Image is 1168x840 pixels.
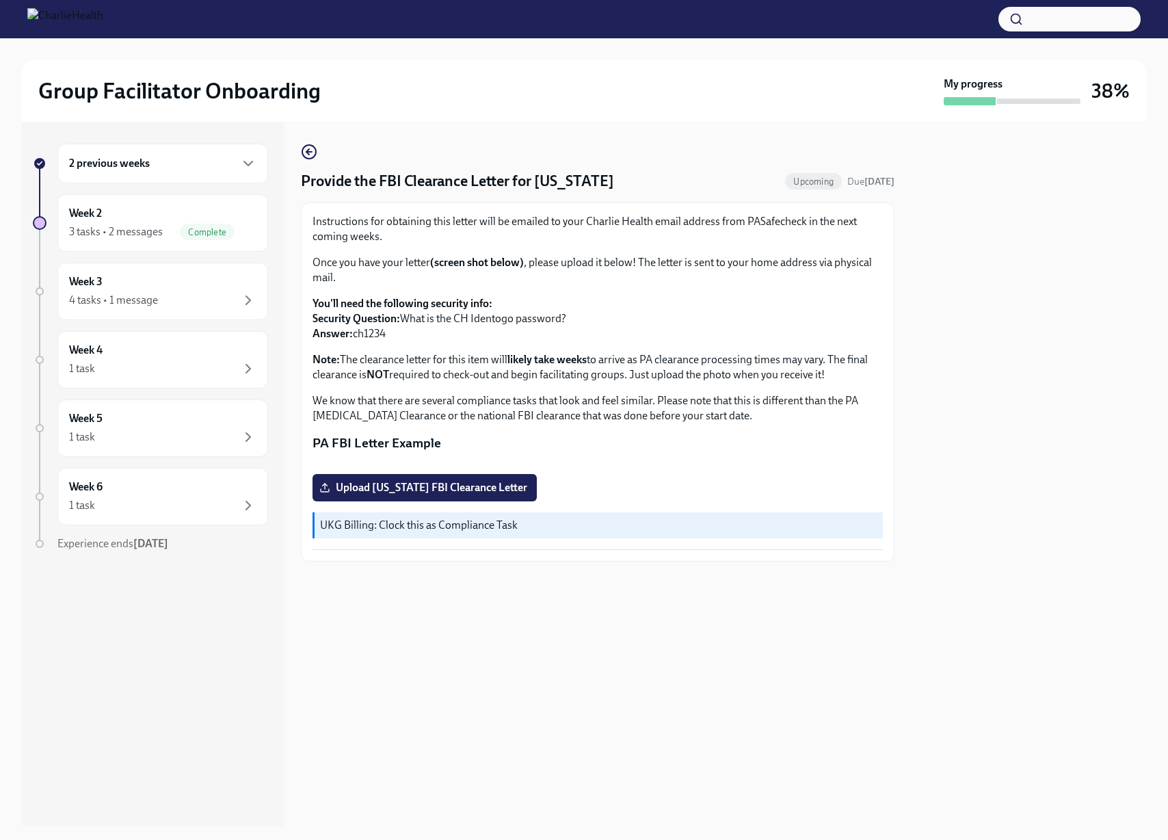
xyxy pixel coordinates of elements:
[313,474,537,501] label: Upload [US_STATE] FBI Clearance Letter
[301,171,614,192] h4: Provide the FBI Clearance Letter for [US_STATE]
[69,498,95,513] div: 1 task
[69,480,103,495] h6: Week 6
[69,293,158,308] div: 4 tasks • 1 message
[313,352,883,382] p: The clearance letter for this item will to arrive as PA clearance processing times may vary. The ...
[367,368,389,381] strong: NOT
[57,537,168,550] span: Experience ends
[33,468,268,525] a: Week 61 task
[313,353,340,366] strong: Note:
[313,255,883,285] p: Once you have your letter , please upload it below! The letter is sent to your home address via p...
[785,176,842,187] span: Upcoming
[38,77,321,105] h2: Group Facilitator Onboarding
[33,194,268,252] a: Week 23 tasks • 2 messagesComplete
[69,206,102,221] h6: Week 2
[322,481,527,495] span: Upload [US_STATE] FBI Clearance Letter
[1091,79,1130,103] h3: 38%
[847,176,894,187] span: Due
[313,296,883,341] p: What is the CH Identogo password? ch1234
[507,353,587,366] strong: likely take weeks
[69,274,103,289] h6: Week 3
[57,144,268,183] div: 2 previous weeks
[864,176,894,187] strong: [DATE]
[320,518,877,533] p: UKG Billing: Clock this as Compliance Task
[430,256,524,269] strong: (screen shot below)
[133,537,168,550] strong: [DATE]
[944,77,1003,92] strong: My progress
[313,297,492,310] strong: You'll need the following security info:
[180,227,235,237] span: Complete
[313,393,883,423] p: We know that there are several compliance tasks that look and feel similar. Please note that this...
[313,312,400,325] strong: Security Question:
[69,343,103,358] h6: Week 4
[69,411,103,426] h6: Week 5
[33,399,268,457] a: Week 51 task
[33,263,268,320] a: Week 34 tasks • 1 message
[69,430,95,445] div: 1 task
[313,434,883,452] p: PA FBI Letter Example
[69,361,95,376] div: 1 task
[69,156,150,171] h6: 2 previous weeks
[313,327,353,340] strong: Answer:
[69,224,163,239] div: 3 tasks • 2 messages
[313,214,883,244] p: Instructions for obtaining this letter will be emailed to your Charlie Health email address from ...
[847,175,894,188] span: September 9th, 2025 10:00
[27,8,103,30] img: CharlieHealth
[33,331,268,389] a: Week 41 task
